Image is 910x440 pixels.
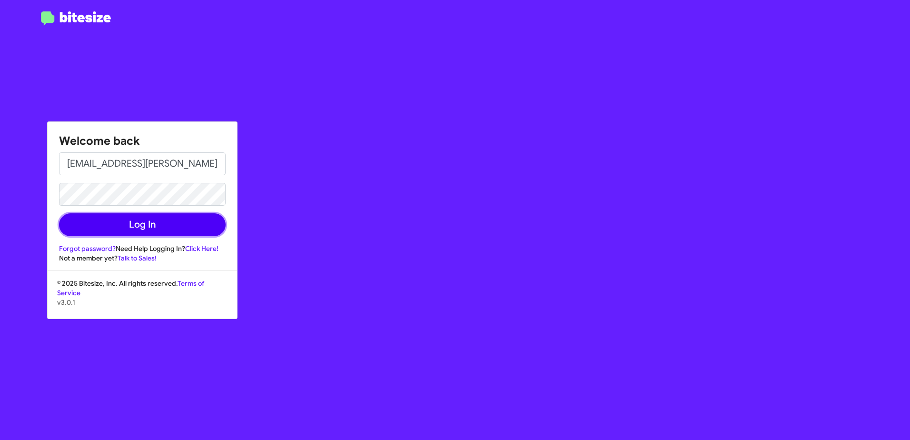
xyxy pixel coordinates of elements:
div: Need Help Logging In? [59,244,226,253]
a: Forgot password? [59,244,116,253]
input: Email address [59,152,226,175]
a: Talk to Sales! [118,254,157,262]
div: © 2025 Bitesize, Inc. All rights reserved. [48,279,237,319]
div: Not a member yet? [59,253,226,263]
a: Terms of Service [57,279,204,297]
p: v3.0.1 [57,298,227,307]
h1: Welcome back [59,133,226,149]
a: Click Here! [185,244,218,253]
button: Log In [59,213,226,236]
